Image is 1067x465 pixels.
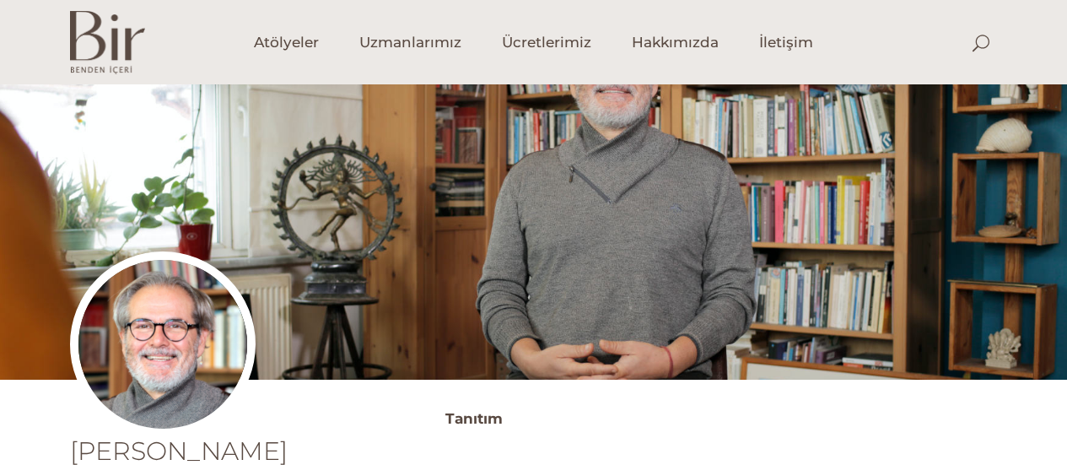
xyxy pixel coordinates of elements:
span: Uzmanlarımız [359,33,461,52]
h3: Tanıtım [445,405,998,432]
span: Hakkımızda [632,33,719,52]
img: boraprofil1-300x300.jpg [70,251,256,437]
span: İletişim [759,33,813,52]
h1: [PERSON_NAME] [70,439,353,464]
span: Ücretlerimiz [502,33,591,52]
span: Atölyeler [254,33,319,52]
